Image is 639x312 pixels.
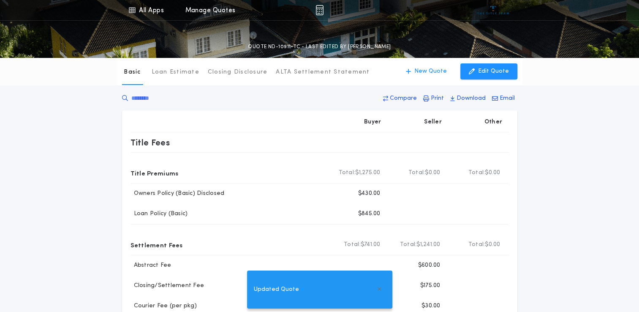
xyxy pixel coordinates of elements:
b: Total: [468,241,485,249]
p: QUOTE ND-10911-TC - LAST EDITED BY [PERSON_NAME] [248,43,391,51]
p: Loan Estimate [152,68,199,77]
span: $741.00 [361,241,381,249]
span: $0.00 [425,169,440,177]
p: Loan Policy (Basic) [131,210,188,218]
span: $1,275.00 [355,169,380,177]
span: $0.00 [485,169,500,177]
b: Total: [344,241,361,249]
img: img [315,5,324,15]
p: Owners Policy (Basic) Disclosed [131,189,225,198]
p: Settlement Fees [131,238,183,252]
p: $430.00 [358,189,381,198]
b: Total: [408,169,425,177]
button: Compare [381,91,419,106]
p: Title Fees [131,136,170,149]
p: $600.00 [418,261,441,270]
b: Total: [400,241,417,249]
p: Closing Disclosure [208,68,268,77]
p: Basic [124,68,141,77]
b: Total: [468,169,485,177]
p: Download [457,94,486,103]
button: Email [489,91,517,106]
b: Total: [339,169,356,177]
img: vs-icon [477,6,509,14]
p: Title Premiums [131,166,179,180]
p: New Quote [414,67,447,76]
p: Email [500,94,515,103]
span: $1,241.00 [416,241,440,249]
span: Updated Quote [254,285,299,294]
button: New Quote [397,63,455,79]
p: Seller [424,118,442,126]
p: Buyer [364,118,381,126]
p: $845.00 [358,210,381,218]
button: Print [421,91,446,106]
p: Other [484,118,502,126]
button: Download [448,91,488,106]
p: ALTA Settlement Statement [276,68,370,77]
p: Compare [390,94,417,103]
p: Print [431,94,444,103]
span: $0.00 [485,241,500,249]
button: Edit Quote [460,63,517,79]
p: Edit Quote [478,67,509,76]
p: Abstract Fee [131,261,171,270]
